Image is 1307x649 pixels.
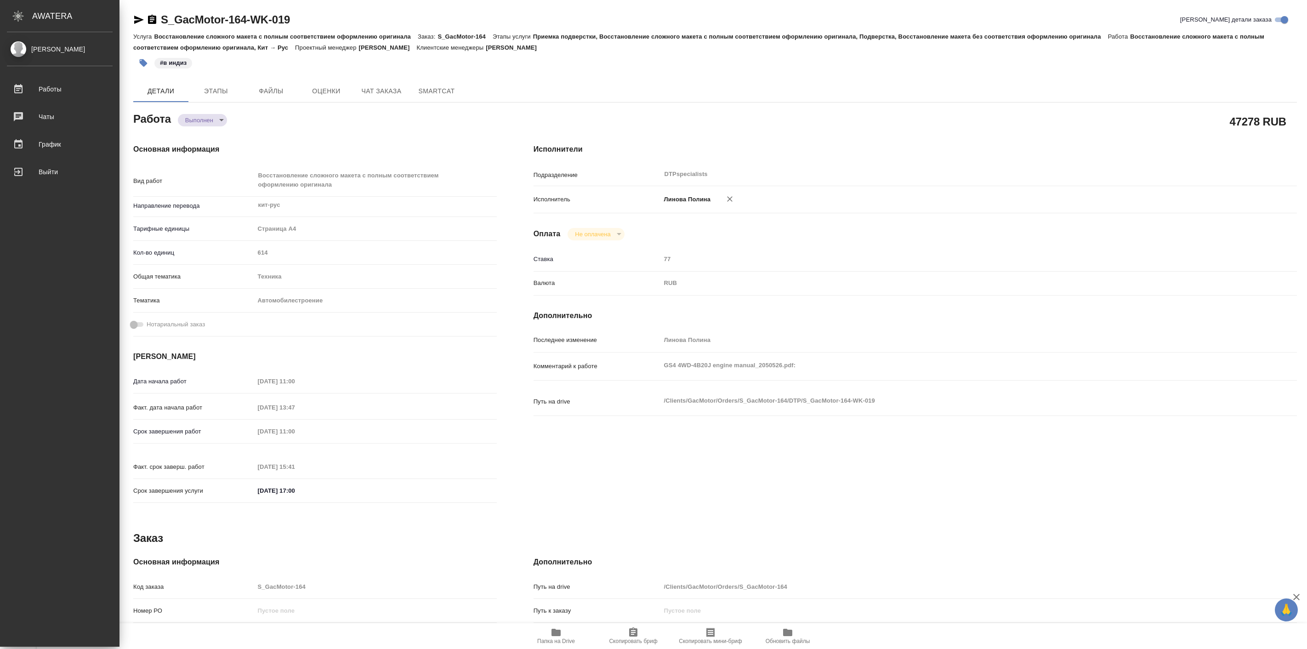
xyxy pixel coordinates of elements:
p: Линова Полина [661,195,711,204]
input: Пустое поле [661,580,1233,593]
button: Выполнен [182,116,216,124]
span: Скопировать мини-бриф [679,638,742,644]
div: RUB [661,275,1233,291]
p: Заказ: [418,33,438,40]
div: Выйти [7,165,113,179]
input: Пустое поле [255,580,497,593]
p: #в индиз [160,58,187,68]
div: Автомобилестроение [255,293,497,308]
span: Скопировать бриф [609,638,657,644]
span: SmartCat [415,85,459,97]
button: 🙏 [1275,598,1298,621]
input: Пустое поле [255,401,335,414]
p: Работа [1108,33,1131,40]
div: Выполнен [568,228,624,240]
textarea: /Clients/GacMotor/Orders/S_GacMotor-164/DTP/S_GacMotor-164-WK-019 [661,393,1233,409]
p: [PERSON_NAME] [486,44,544,51]
p: Срок завершения работ [133,427,255,436]
a: S_GacMotor-164-WK-019 [161,13,290,26]
h2: Работа [133,110,171,126]
button: Скопировать ссылку для ЯМессенджера [133,14,144,25]
button: Обновить файлы [749,623,826,649]
span: Оценки [304,85,348,97]
input: Пустое поле [661,252,1233,266]
p: Исполнитель [534,195,661,204]
div: Страница А4 [255,221,497,237]
p: Дата начала работ [133,377,255,386]
button: Не оплачена [572,230,613,238]
p: Номер РО [133,606,255,615]
input: Пустое поле [661,333,1233,347]
p: Клиентские менеджеры [416,44,486,51]
h4: Основная информация [133,557,497,568]
input: ✎ Введи что-нибудь [255,484,335,497]
span: Папка на Drive [537,638,575,644]
p: Кол-во единиц [133,248,255,257]
div: AWATERA [32,7,119,25]
p: Услуга [133,33,154,40]
span: Нотариальный заказ [147,320,205,329]
p: Вид работ [133,176,255,186]
p: Комментарий к работе [534,362,661,371]
p: Проектный менеджер [295,44,358,51]
div: Чаты [7,110,113,124]
h2: 47278 RUB [1229,114,1286,129]
p: Тематика [133,296,255,305]
p: Направление перевода [133,201,255,211]
span: 🙏 [1279,600,1294,620]
p: Срок завершения услуги [133,486,255,495]
p: Последнее изменение [534,336,661,345]
p: Путь на drive [534,397,661,406]
button: Скопировать мини-бриф [672,623,749,649]
a: Выйти [2,160,117,183]
p: Путь на drive [534,582,661,592]
h2: Заказ [133,531,163,546]
p: Код заказа [133,582,255,592]
h4: [PERSON_NAME] [133,351,497,362]
div: Работы [7,82,113,96]
span: Детали [139,85,183,97]
p: Факт. срок заверш. работ [133,462,255,472]
p: Тарифные единицы [133,224,255,233]
span: Чат заказа [359,85,403,97]
span: в индиз [153,58,193,66]
p: Подразделение [534,171,661,180]
h4: Дополнительно [534,310,1297,321]
input: Пустое поле [255,246,497,259]
button: Папка на Drive [517,623,595,649]
a: График [2,133,117,156]
p: Валюта [534,279,661,288]
p: Восстановление сложного макета с полным соответствием оформлению оригинала [154,33,418,40]
h4: Основная информация [133,144,497,155]
input: Пустое поле [255,375,335,388]
button: Удалить исполнителя [720,189,740,209]
input: Пустое поле [255,425,335,438]
button: Скопировать бриф [595,623,672,649]
p: S_GacMotor-164 [438,33,493,40]
div: [PERSON_NAME] [7,44,113,54]
p: Факт. дата начала работ [133,403,255,412]
div: График [7,137,113,151]
a: Работы [2,78,117,101]
h4: Оплата [534,228,561,239]
p: Путь к заказу [534,606,661,615]
p: Общая тематика [133,272,255,281]
h4: Исполнители [534,144,1297,155]
textarea: GS4 4WD-4B20J engine manual_2050526.pdf: [661,358,1233,373]
span: Этапы [194,85,238,97]
input: Пустое поле [661,604,1233,617]
h4: Дополнительно [534,557,1297,568]
input: Пустое поле [255,604,497,617]
div: Техника [255,269,497,285]
p: [PERSON_NAME] [359,44,417,51]
p: Ставка [534,255,661,264]
span: Обновить файлы [766,638,810,644]
span: [PERSON_NAME] детали заказа [1180,15,1272,24]
input: Пустое поле [255,460,335,473]
a: Чаты [2,105,117,128]
button: Скопировать ссылку [147,14,158,25]
p: Этапы услуги [493,33,533,40]
span: Файлы [249,85,293,97]
div: Выполнен [178,114,227,126]
p: Приемка подверстки, Восстановление сложного макета с полным соответствием оформлению оригинала, П... [533,33,1108,40]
